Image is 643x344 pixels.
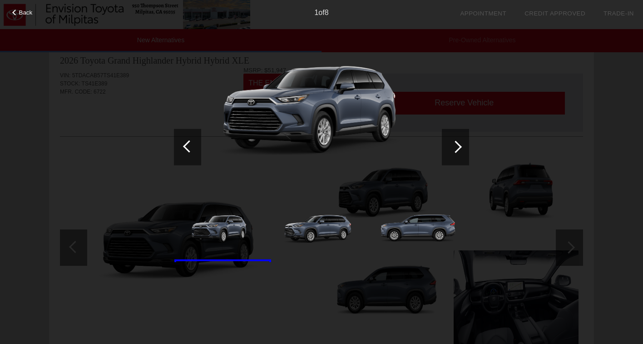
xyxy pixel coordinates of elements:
[460,10,506,17] a: Appointment
[176,206,269,258] img: image.png
[524,10,585,17] a: Credit Approved
[325,9,329,16] span: 8
[371,206,465,258] img: image.png
[603,10,634,17] a: Trade-In
[274,206,367,258] img: image.png
[19,9,33,16] span: Back
[174,36,469,202] img: image.png
[314,9,318,16] span: 1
